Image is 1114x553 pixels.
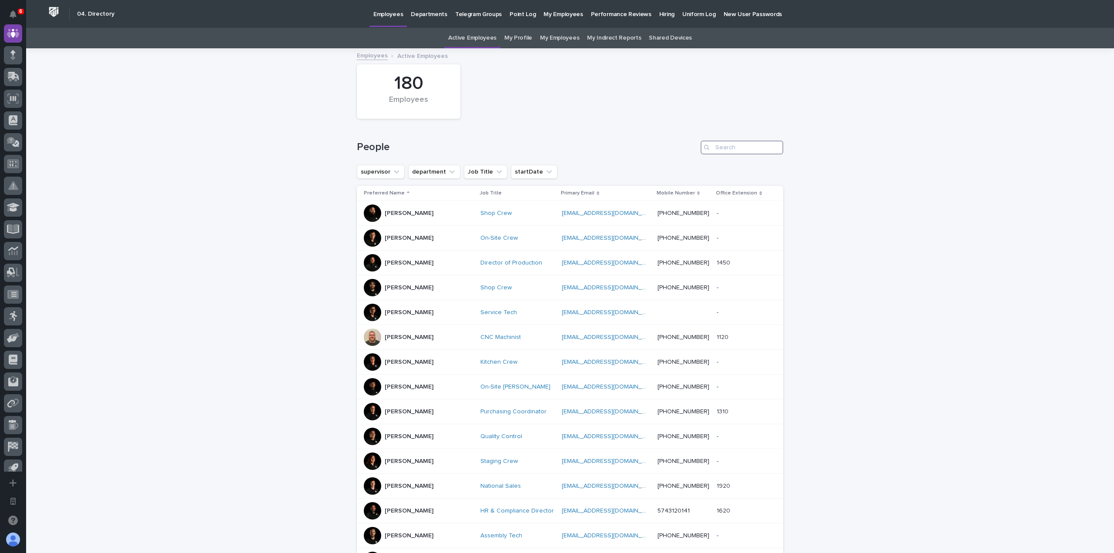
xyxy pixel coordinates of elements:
[562,359,660,365] a: [EMAIL_ADDRESS][DOMAIN_NAME]
[717,456,720,465] p: -
[717,332,730,341] p: 1120
[385,483,433,490] p: [PERSON_NAME]
[480,309,517,316] a: Service Tech
[385,309,433,316] p: [PERSON_NAME]
[357,399,783,424] tr: [PERSON_NAME]Purchasing Coordinator [EMAIL_ADDRESS][DOMAIN_NAME] [PHONE_NUMBER]13101310
[385,259,433,267] p: [PERSON_NAME]
[4,511,22,530] button: Open support chat
[385,334,433,341] p: [PERSON_NAME]
[357,300,783,325] tr: [PERSON_NAME]Service Tech [EMAIL_ADDRESS][DOMAIN_NAME] --
[658,384,709,390] a: [PHONE_NUMBER]
[357,499,783,523] tr: [PERSON_NAME]HR & Compliance Director [EMAIL_ADDRESS][DOMAIN_NAME] 574312014116201620
[717,357,720,366] p: -
[717,258,732,267] p: 1450
[717,382,720,391] p: -
[385,383,433,391] p: [PERSON_NAME]
[717,506,732,515] p: 1620
[717,406,730,416] p: 1310
[4,530,22,549] button: users-avatar
[480,235,518,242] a: On-Site Crew
[61,161,105,168] a: Powered byPylon
[9,49,158,63] p: How can we help?
[562,334,660,340] a: [EMAIL_ADDRESS][DOMAIN_NAME]
[658,285,709,291] a: [PHONE_NUMBER]
[357,165,405,179] button: supervisor
[364,188,405,198] p: Preferred Name
[658,334,709,340] a: [PHONE_NUMBER]
[658,210,709,216] a: [PHONE_NUMBER]
[480,507,554,515] a: HR & Compliance Director
[658,508,690,514] a: 5743120141
[511,165,557,179] button: startDate
[148,137,158,148] button: Start new chat
[480,458,518,465] a: Staging Crew
[716,188,757,198] p: Office Extension
[9,9,26,26] img: Stacker
[9,135,24,151] img: 1736555164131-43832dd5-751b-4058-ba23-39d91318e5a0
[658,458,709,464] a: [PHONE_NUMBER]
[717,233,720,242] p: -
[464,165,507,179] button: Job Title
[30,144,110,151] div: We're available if you need us!
[717,431,720,440] p: -
[385,284,433,292] p: [PERSON_NAME]
[717,307,720,316] p: -
[480,408,547,416] a: Purchasing Coordinator
[448,28,497,48] a: Active Employees
[562,533,660,539] a: [EMAIL_ADDRESS][DOMAIN_NAME]
[385,235,433,242] p: [PERSON_NAME]
[561,188,594,198] p: Primary Email
[480,210,512,217] a: Shop Crew
[87,161,105,168] span: Pylon
[480,433,522,440] a: Quality Control
[357,474,783,499] tr: [PERSON_NAME]National Sales [EMAIL_ADDRESS][DOMAIN_NAME] [PHONE_NUMBER]19201920
[357,226,783,251] tr: [PERSON_NAME]On-Site Crew [EMAIL_ADDRESS][DOMAIN_NAME] [PHONE_NUMBER]--
[480,483,521,490] a: National Sales
[480,383,550,391] a: On-Site [PERSON_NAME]
[717,208,720,217] p: -
[562,285,660,291] a: [EMAIL_ADDRESS][DOMAIN_NAME]
[46,4,62,20] img: Workspace Logo
[658,260,709,266] a: [PHONE_NUMBER]
[357,50,388,60] a: Employees
[562,508,660,514] a: [EMAIL_ADDRESS][DOMAIN_NAME]
[4,492,22,510] button: Open workspace settings
[11,10,22,24] div: Notifications6
[385,359,433,366] p: [PERSON_NAME]
[717,481,732,490] p: 1920
[4,5,22,23] button: Notifications
[54,111,61,118] div: 🔗
[717,530,720,540] p: -
[658,483,709,489] a: [PHONE_NUMBER]
[5,107,51,122] a: 📖Help Docs
[4,474,22,492] button: Add a new app...
[562,235,660,241] a: [EMAIL_ADDRESS][DOMAIN_NAME]
[480,532,522,540] a: Assembly Tech
[649,28,692,48] a: Shared Devices
[562,433,660,439] a: [EMAIL_ADDRESS][DOMAIN_NAME]
[19,8,22,14] p: 6
[658,235,709,241] a: [PHONE_NUMBER]
[562,409,660,415] a: [EMAIL_ADDRESS][DOMAIN_NAME]
[357,141,697,154] h1: People
[701,141,783,154] div: Search
[562,260,660,266] a: [EMAIL_ADDRESS][DOMAIN_NAME]
[385,408,433,416] p: [PERSON_NAME]
[357,523,783,548] tr: [PERSON_NAME]Assembly Tech [EMAIL_ADDRESS][DOMAIN_NAME] [PHONE_NUMBER]--
[658,533,709,539] a: [PHONE_NUMBER]
[480,259,542,267] a: Director of Production
[562,384,660,390] a: [EMAIL_ADDRESS][DOMAIN_NAME]
[372,73,446,94] div: 180
[408,165,460,179] button: department
[385,458,433,465] p: [PERSON_NAME]
[658,359,709,365] a: [PHONE_NUMBER]
[480,188,502,198] p: Job Title
[372,95,446,114] div: Employees
[63,110,111,119] span: Onboarding Call
[357,201,783,226] tr: [PERSON_NAME]Shop Crew [EMAIL_ADDRESS][DOMAIN_NAME] [PHONE_NUMBER]--
[562,458,660,464] a: [EMAIL_ADDRESS][DOMAIN_NAME]
[51,107,114,122] a: 🔗Onboarding Call
[385,433,433,440] p: [PERSON_NAME]
[17,110,47,119] span: Help Docs
[357,424,783,449] tr: [PERSON_NAME]Quality Control [EMAIL_ADDRESS][DOMAIN_NAME] [PHONE_NUMBER]--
